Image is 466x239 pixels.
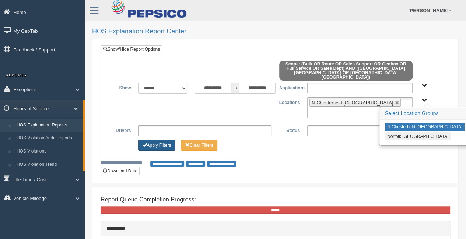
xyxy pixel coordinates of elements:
[106,125,134,134] label: Drivers
[13,145,83,158] a: HOS Violations
[101,167,140,175] button: Download Data
[13,158,83,171] a: HOS Violation Trend
[279,61,413,81] span: Scope: (Bulk OR Route OR Sales Support OR Geobox OR Full Service OR Sales Dept) AND ([GEOGRAPHIC_...
[385,123,465,131] button: N Chesterfield [GEOGRAPHIC_DATA]
[275,83,303,92] label: Applications
[276,97,304,106] label: Locations
[101,45,162,53] a: Show/Hide Report Options
[101,196,450,203] h4: Report Queue Completion Progress:
[385,132,451,140] button: Norfolk [GEOGRAPHIC_DATA]
[106,83,134,92] label: Show
[181,140,217,151] button: Change Filter Options
[13,132,83,145] a: HOS Violation Audit Reports
[231,83,239,94] span: to
[275,125,303,134] label: Status
[92,28,459,35] h2: HOS Explanation Report Center
[312,100,393,106] span: N Chesterfield [GEOGRAPHIC_DATA]
[138,140,175,151] button: Change Filter Options
[13,119,83,132] a: HOS Explanation Reports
